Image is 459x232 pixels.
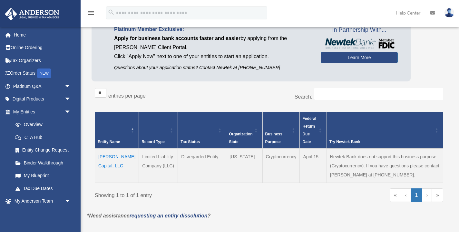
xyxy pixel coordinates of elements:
td: Cryptocurrency [262,149,300,183]
span: Record Type [142,140,165,144]
td: [US_STATE] [226,149,262,183]
span: Entity Name [98,140,120,144]
th: Federal Return Due Date: Activate to sort [300,112,327,149]
div: Try Newtek Bank [329,138,433,146]
a: Tax Due Dates [9,182,77,195]
th: Try Newtek Bank : Activate to sort [327,112,443,149]
th: Record Type: Activate to sort [139,112,178,149]
a: Digital Productsarrow_drop_down [5,93,81,106]
p: Questions about your application status? Contact Newtek at [PHONE_NUMBER] [114,64,311,72]
p: Platinum Member Exclusive: [114,25,311,34]
span: Organization State [229,132,252,144]
a: Home [5,28,81,41]
a: Tax Organizers [5,54,81,67]
a: requesting an entity dissolution [130,213,208,218]
a: Next [422,188,432,202]
span: Federal Return Due Date [302,116,316,144]
a: Overview [9,118,74,131]
img: User Pic [444,8,454,17]
a: Binder Walkthrough [9,156,77,169]
a: Online Ordering [5,41,81,54]
a: CTA Hub [9,131,77,144]
a: Learn More [321,52,398,63]
img: NewtekBankLogoSM.png [324,38,395,49]
p: Click "Apply Now" next to one of your entities to start an application. [114,52,311,61]
label: Search: [295,94,312,100]
span: arrow_drop_down [64,105,77,119]
a: My Anderson Teamarrow_drop_down [5,195,81,208]
em: *Need assistance ? [87,213,210,218]
a: Previous [401,188,411,202]
a: 1 [411,188,422,202]
a: Last [432,188,443,202]
a: My Blueprint [9,169,77,182]
span: arrow_drop_down [64,93,77,106]
td: Disregarded Entity [178,149,226,183]
span: In Partnership With... [321,25,398,35]
span: arrow_drop_down [64,195,77,208]
span: Business Purpose [265,132,282,144]
a: menu [87,11,95,17]
span: Apply for business bank accounts faster and easier [114,36,240,41]
td: Limited Liability Company (LLC) [139,149,178,183]
a: First [390,188,401,202]
td: April 15 [300,149,327,183]
td: Newtek Bank does not support this business purpose (Cryptocurrency). If you have questions please... [327,149,443,183]
td: [PERSON_NAME] Capital, LLC [95,149,139,183]
i: search [108,9,115,16]
th: Entity Name: Activate to invert sorting [95,112,139,149]
th: Tax Status: Activate to sort [178,112,226,149]
th: Organization State: Activate to sort [226,112,262,149]
img: Anderson Advisors Platinum Portal [3,8,61,20]
a: Order StatusNEW [5,67,81,80]
i: menu [87,9,95,17]
span: Tax Status [181,140,200,144]
a: Platinum Q&Aarrow_drop_down [5,80,81,93]
a: Entity Change Request [9,144,77,157]
div: NEW [37,69,51,78]
span: arrow_drop_down [64,207,77,221]
label: entries per page [108,93,146,99]
th: Business Purpose: Activate to sort [262,112,300,149]
p: by applying from the [PERSON_NAME] Client Portal. [114,34,311,52]
a: My Documentsarrow_drop_down [5,207,81,220]
span: arrow_drop_down [64,80,77,93]
div: Showing 1 to 1 of 1 entry [95,188,264,200]
a: My Entitiesarrow_drop_down [5,105,77,118]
